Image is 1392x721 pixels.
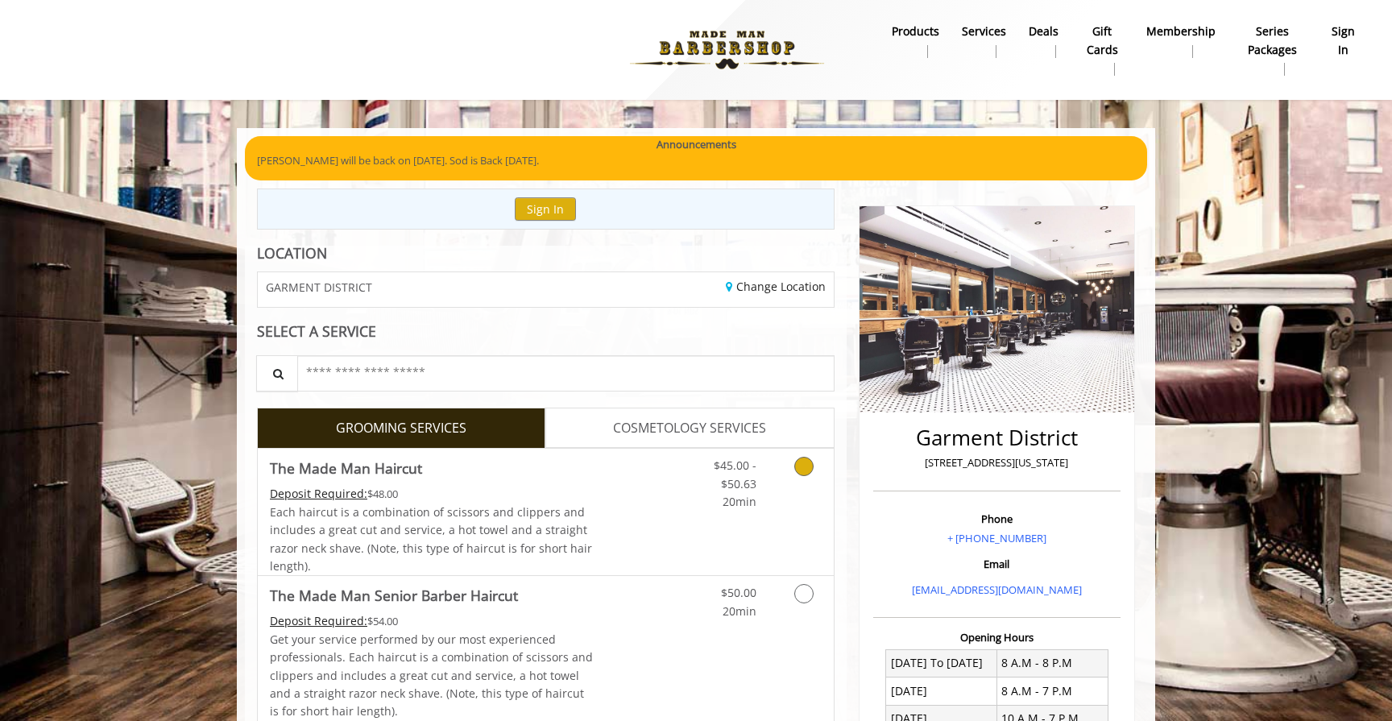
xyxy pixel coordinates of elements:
[1330,23,1357,59] b: sign in
[1227,20,1319,80] a: Series packagesSeries packages
[270,457,422,479] b: The Made Man Haircut
[880,20,951,62] a: Productsproducts
[1135,20,1227,62] a: MembershipMembership
[613,418,766,439] span: COSMETOLOGY SERVICES
[947,531,1046,545] a: + [PHONE_NUMBER]
[515,197,576,221] button: Sign In
[877,454,1116,471] p: [STREET_ADDRESS][US_STATE]
[892,23,939,40] b: products
[270,612,594,630] div: $54.00
[877,558,1116,570] h3: Email
[1238,23,1307,59] b: Series packages
[257,324,835,339] div: SELECT A SERVICE
[714,458,756,491] span: $45.00 - $50.63
[873,632,1121,643] h3: Opening Hours
[877,513,1116,524] h3: Phone
[996,649,1108,677] td: 8 A.M - 8 P.M
[1029,23,1058,40] b: Deals
[912,582,1082,597] a: [EMAIL_ADDRESS][DOMAIN_NAME]
[1070,20,1135,80] a: Gift cardsgift cards
[256,355,298,392] button: Service Search
[721,585,756,600] span: $50.00
[257,243,327,263] b: LOCATION
[270,631,594,721] p: Get your service performed by our most experienced professionals. Each haircut is a combination o...
[616,6,838,94] img: Made Man Barbershop logo
[996,677,1108,705] td: 8 A.M - 7 P.M
[270,486,367,501] span: This service needs some Advance to be paid before we block your appointment
[1319,20,1369,62] a: sign insign in
[270,584,518,607] b: The Made Man Senior Barber Haircut
[270,613,367,628] span: This service needs some Advance to be paid before we block your appointment
[257,152,1135,169] p: [PERSON_NAME] will be back on [DATE]. Sod is Back [DATE].
[951,20,1017,62] a: ServicesServices
[886,649,997,677] td: [DATE] To [DATE]
[1017,20,1070,62] a: DealsDeals
[723,603,756,619] span: 20min
[266,281,372,293] span: GARMENT DISTRICT
[270,504,592,574] span: Each haircut is a combination of scissors and clippers and includes a great cut and service, a ho...
[1146,23,1216,40] b: Membership
[886,677,997,705] td: [DATE]
[726,279,826,294] a: Change Location
[962,23,1006,40] b: Services
[723,494,756,509] span: 20min
[270,485,594,503] div: $48.00
[657,136,736,153] b: Announcements
[1081,23,1124,59] b: gift cards
[336,418,466,439] span: GROOMING SERVICES
[877,426,1116,450] h2: Garment District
